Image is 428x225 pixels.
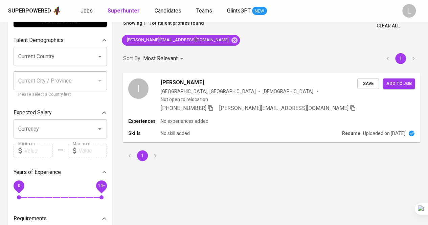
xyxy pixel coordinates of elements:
span: Add to job [386,80,411,87]
a: Jobs [81,7,94,15]
p: Showing of talent profiles found [123,20,204,32]
div: Expected Salary [14,106,107,119]
p: No skill added [161,130,190,137]
span: 0 [18,183,20,188]
a: Teams [196,7,213,15]
a: GlintsGPT NEW [227,7,267,15]
button: page 1 [395,53,406,64]
p: Sort By [123,54,140,63]
p: Expected Salary [14,109,52,117]
input: Value [24,144,52,157]
div: Most Relevant [143,52,186,65]
button: Save [357,78,379,89]
span: Jobs [81,7,93,14]
button: Open [95,52,105,61]
p: Resume [342,130,360,137]
span: [PHONE_NUMBER] [161,105,206,111]
div: Years of Experience [14,165,107,179]
button: Open [95,124,105,134]
nav: pagination navigation [123,150,162,161]
span: [PERSON_NAME] [161,78,204,86]
span: Save [361,80,376,87]
p: Talent Demographics [14,36,64,44]
div: L [402,4,416,18]
a: Candidates [155,7,183,15]
span: [PERSON_NAME][EMAIL_ADDRESS][DOMAIN_NAME] [219,105,348,111]
span: NEW [252,8,267,15]
nav: pagination navigation [381,53,420,64]
button: Clear All [374,20,402,32]
span: [PERSON_NAME][EMAIL_ADDRESS][DOMAIN_NAME] [122,37,233,43]
span: 10+ [98,183,105,188]
p: Requirements [14,215,47,223]
p: Years of Experience [14,168,61,176]
span: Teams [196,7,212,14]
div: Superpowered [8,7,51,15]
p: Please select a Country first [18,91,102,98]
span: [DEMOGRAPHIC_DATA] [263,88,314,94]
p: Most Relevant [143,54,178,63]
p: Skills [128,130,161,137]
img: app logo [52,6,62,16]
span: Clear All [377,22,400,30]
p: Not open to relocation [161,96,208,103]
div: [PERSON_NAME][EMAIL_ADDRESS][DOMAIN_NAME] [122,35,240,46]
a: Superpoweredapp logo [8,6,62,16]
p: No experiences added [161,118,208,125]
b: Superhunter [108,7,140,14]
div: Talent Demographics [14,33,107,47]
p: Experiences [128,118,161,125]
a: Superhunter [108,7,141,15]
b: 1 [157,20,159,26]
button: page 1 [137,150,148,161]
b: 1 - 1 [142,20,152,26]
div: [GEOGRAPHIC_DATA], [GEOGRAPHIC_DATA] [161,88,256,94]
button: Add to job [383,78,415,89]
input: Value [79,144,107,157]
a: I[PERSON_NAME][GEOGRAPHIC_DATA], [GEOGRAPHIC_DATA][DEMOGRAPHIC_DATA] Not open to relocation[PHONE... [123,73,420,142]
span: Candidates [155,7,181,14]
p: Uploaded on [DATE] [363,130,405,137]
span: GlintsGPT [227,7,251,14]
div: I [128,78,149,98]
